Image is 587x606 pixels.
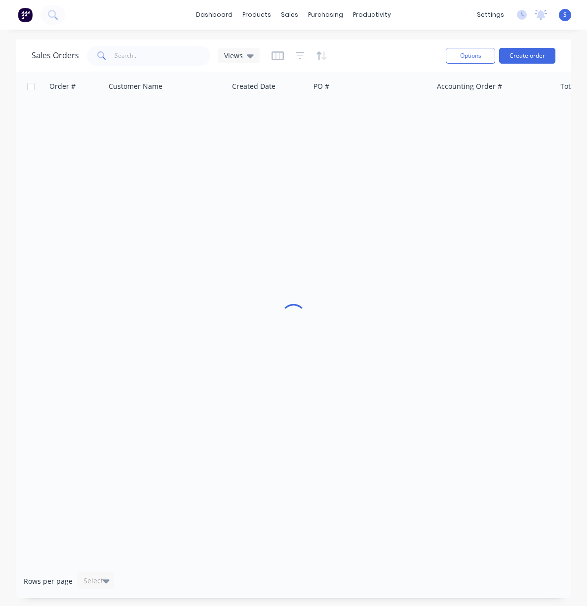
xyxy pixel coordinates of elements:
[115,46,211,66] input: Search...
[109,81,162,91] div: Customer Name
[224,50,243,61] span: Views
[232,81,275,91] div: Created Date
[472,7,509,22] div: settings
[24,576,73,586] span: Rows per page
[437,81,502,91] div: Accounting Order #
[563,10,567,19] span: S
[313,81,329,91] div: PO #
[49,81,76,91] div: Order #
[237,7,276,22] div: products
[276,7,303,22] div: sales
[191,7,237,22] a: dashboard
[83,576,109,586] div: Select...
[560,81,587,91] div: Total ($)
[18,7,33,22] img: Factory
[348,7,396,22] div: productivity
[32,51,79,60] h1: Sales Orders
[499,48,555,64] button: Create order
[446,48,495,64] button: Options
[303,7,348,22] div: purchasing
